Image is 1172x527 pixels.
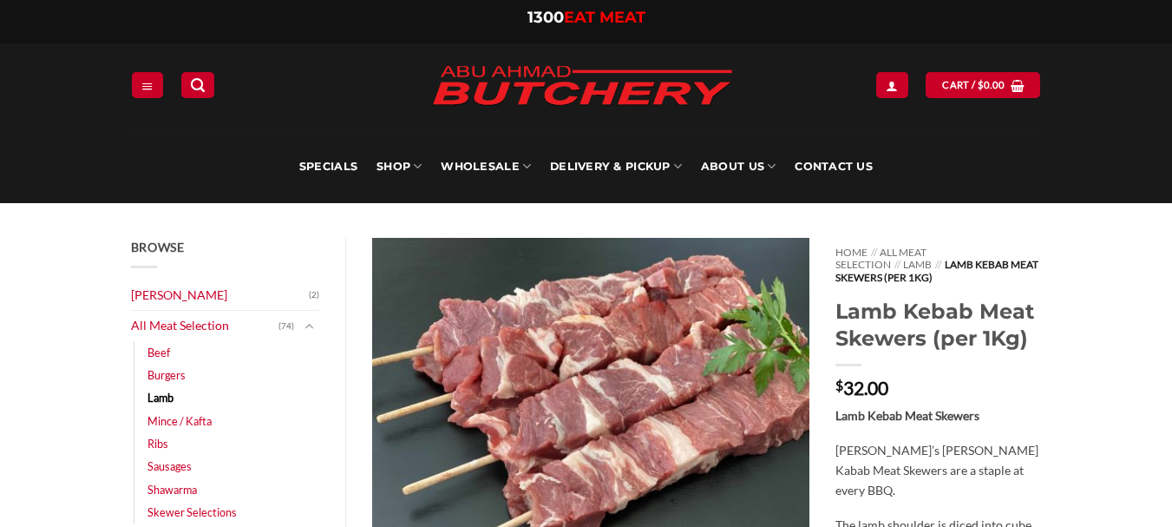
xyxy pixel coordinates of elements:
[701,130,776,203] a: About Us
[835,246,926,271] a: All Meat Selection
[835,246,868,259] a: Home
[795,130,873,203] a: Contact Us
[131,311,279,341] a: All Meat Selection
[298,317,319,336] button: Toggle
[935,258,941,271] span: //
[309,282,319,308] span: (2)
[299,130,357,203] a: Specials
[894,258,900,271] span: //
[147,386,174,409] a: Lamb
[942,77,1005,93] span: Cart /
[147,364,186,386] a: Burgers
[835,441,1041,500] p: [PERSON_NAME]’s [PERSON_NAME] Kabab Meat Skewers are a staple at every BBQ.
[147,432,168,455] a: Ribs
[441,130,531,203] a: Wholesale
[978,79,1005,90] bdi: 0.00
[871,246,877,259] span: //
[835,377,888,399] bdi: 32.00
[926,72,1040,97] a: View cart
[550,130,682,203] a: Delivery & Pickup
[876,72,907,97] a: Login
[278,313,294,339] span: (74)
[978,77,984,93] span: $
[147,410,212,432] a: Mince / Kafta
[417,54,747,120] img: Abu Ahmad Butchery
[132,72,163,97] a: Menu
[131,240,185,254] span: Browse
[835,408,979,423] strong: Lamb Kebab Meat Skewers
[527,8,645,27] a: 1300EAT MEAT
[147,455,192,478] a: Sausages
[835,258,1038,283] span: Lamb Kebab Meat Skewers (per 1Kg)
[835,298,1041,352] h1: Lamb Kebab Meat Skewers (per 1Kg)
[181,72,214,97] a: Search
[131,280,310,311] a: [PERSON_NAME]
[376,130,422,203] a: SHOP
[564,8,645,27] span: EAT MEAT
[527,8,564,27] span: 1300
[147,478,197,501] a: Shawarma
[903,258,932,271] a: Lamb
[147,341,170,364] a: Beef
[835,379,843,392] span: $
[147,501,237,524] a: Skewer Selections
